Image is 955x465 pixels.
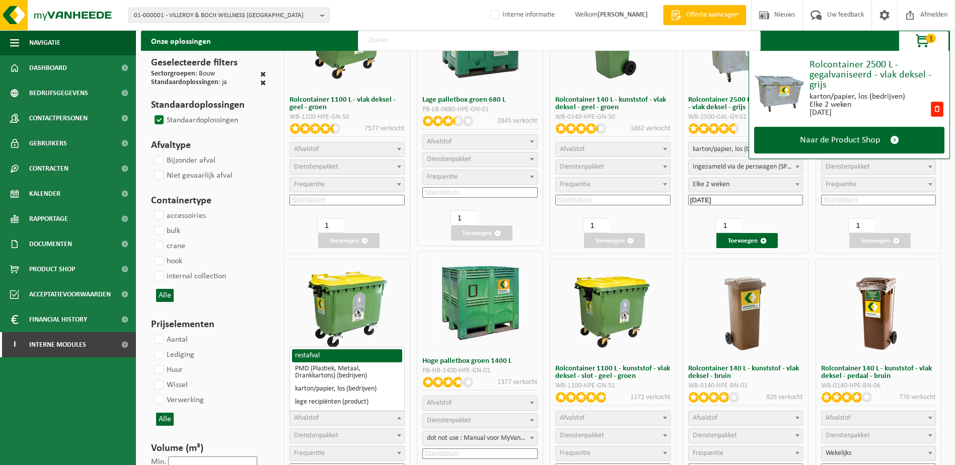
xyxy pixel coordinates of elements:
label: hook [153,254,182,269]
button: Alle [156,413,174,426]
h3: Rolcontainer 140 L - kunststof - vlak deksel - pedaal - bruin [821,365,936,380]
img: WB-0140-HPE-BN-06 [836,267,921,352]
span: Frequentie [427,173,458,181]
input: Startdatum [821,195,936,205]
label: Huur [153,362,183,377]
span: 01-000001 - VILLEROY & BOCH WELLNESS [GEOGRAPHIC_DATA] [134,8,316,23]
span: Ingezameld via de perswagen (SP-M-000001) [689,160,803,174]
span: dot not use : Manual voor MyVanheede [423,431,537,445]
span: Afvalstof [294,145,319,153]
p: 1377 verkocht [497,377,538,387]
h3: Rolcontainer 140 L - kunststof - vlak deksel - bruin [688,365,803,380]
strong: [PERSON_NAME] [598,11,648,19]
li: karton/papier, los (bedrijven) [292,382,402,396]
h3: Containertype [151,193,266,208]
label: accessoiries [153,208,206,223]
span: Wekelijks [821,446,936,461]
li: PMD (Plastiek, Metaal, Drankkartons) (bedrijven) [292,362,402,382]
input: Startdatum [555,195,671,205]
button: 1 [899,31,949,51]
label: Niet gevaarlijk afval [153,168,233,183]
div: WB-0140-HPE-GN-50 [555,114,671,121]
button: Toevoegen [849,233,911,248]
input: Startdatum [289,195,405,205]
span: Dienstenpakket [427,156,471,163]
span: karton/papier, los (bedrijven) [689,142,803,157]
span: Frequentie [294,181,325,188]
label: Lediging [153,347,194,362]
button: Toevoegen [451,225,512,241]
h3: Hoge palletbox groen 1400 L [422,357,538,365]
span: Afvalstof [427,399,452,407]
span: Ingezameld via de perswagen (SP-M-000001) [688,160,803,175]
span: Naar de Product Shop [800,135,880,145]
div: : Bouw [151,70,215,79]
button: Toevoegen [318,233,380,248]
h3: Afvaltype [151,138,266,153]
div: PB-LB-0680-HPE-GN-01 [422,106,538,113]
span: Sectorgroepen [151,70,195,77]
span: Standaardoplossingen [151,79,218,86]
a: Offerte aanvragen [663,5,746,25]
span: Gebruikers [29,131,67,156]
button: 01-000001 - VILLEROY & BOCH WELLNESS [GEOGRAPHIC_DATA] [128,8,330,23]
div: : ja [151,79,227,88]
input: Zoeken [358,31,761,51]
span: Contracten [29,156,68,181]
span: Interne modules [29,332,86,357]
div: Elke 2 weken [810,101,905,109]
p: 1862 verkocht [630,123,671,134]
span: Dienstenpakket [826,163,870,171]
span: Financial History [29,307,87,332]
label: bulk [153,223,180,239]
img: WB-1100-HPE-GN-51 [570,267,655,352]
h3: Lage palletbox groen 680 L [422,96,538,104]
span: Bedrijfsgegevens [29,81,88,106]
span: Afvalstof [294,414,319,422]
span: Documenten [29,231,72,257]
label: internal collection [153,269,226,284]
h3: Standaardoplossingen [151,98,266,113]
input: 1 [317,218,343,233]
input: 1 [848,218,874,233]
img: WB-0660-HPE-GN-50 [305,267,390,352]
span: Afvalstof [693,414,717,422]
span: Dienstenpakket [560,432,604,439]
span: Afvalstof [560,145,584,153]
span: Dienstenpakket [560,163,604,171]
span: Navigatie [29,30,60,55]
p: 829 verkocht [766,392,803,403]
span: Frequentie [560,449,591,457]
label: Standaardoplossingen [153,113,238,128]
a: Naar de Product Shop [754,127,944,153]
div: Rolcontainer 2500 L - gegalvaniseerd - vlak deksel - grijs [810,60,944,90]
div: karton/papier, los (bedrijven) [810,93,905,101]
label: crane [153,239,185,254]
li: lege recipiënten (product) [292,396,402,409]
li: restafval [292,349,402,362]
h3: Geselecteerde filters [151,55,266,70]
div: WB-1100-HPE-GN-50 [289,114,405,121]
img: PB-HB-1400-HPE-GN-01 [437,259,523,345]
span: Offerte aanvragen [684,10,741,20]
label: Verwerking [153,393,204,408]
input: Startdatum [688,195,803,205]
span: Dienstenpakket [294,432,338,439]
span: Acceptatievoorwaarden [29,282,111,307]
span: Contactpersonen [29,106,88,131]
h3: Rolcontainer 1100 L - vlak deksel - geel - groen [289,96,405,111]
h3: Prijselementen [151,317,266,332]
span: Elke 2 weken [689,178,803,192]
h3: Rolcontainer 140 L - kunststof - vlak deksel - geel - groen [555,96,671,111]
span: Frequentie [294,449,325,457]
button: Toevoegen [584,233,645,248]
p: 1172 verkocht [630,392,671,403]
span: Kalender [29,181,60,206]
button: Alle [156,289,174,302]
span: Dienstenpakket [826,432,870,439]
label: Aantal [153,332,188,347]
div: WB-0140-HPE-BN-01 [688,382,803,390]
label: Wissel [153,377,188,393]
h3: Rolcontainer 1100 L - kunststof - vlak deksel - slot - geel - groen [555,365,671,380]
input: Startdatum [422,448,538,459]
